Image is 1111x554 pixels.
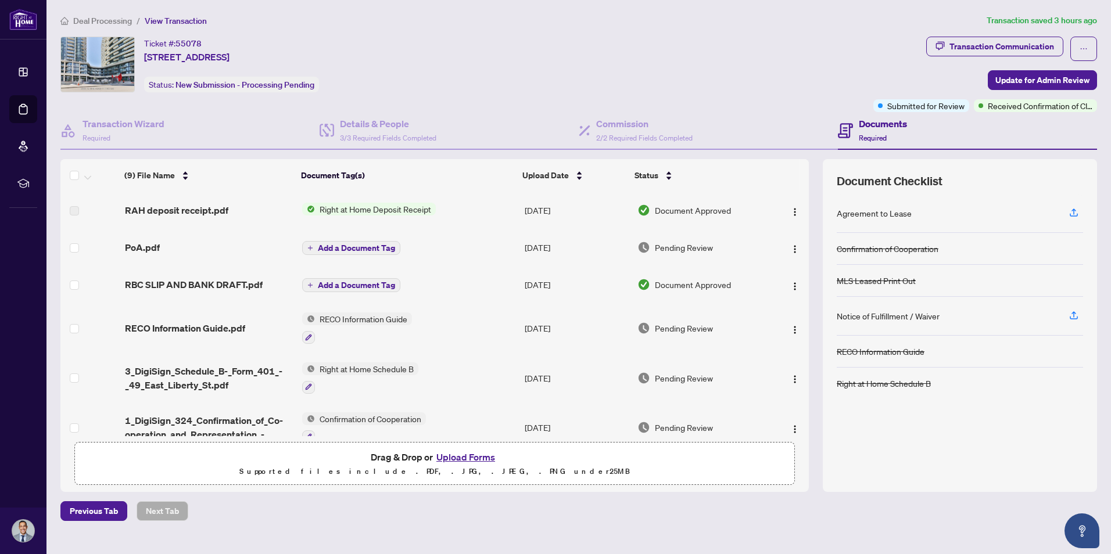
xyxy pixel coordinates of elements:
[120,159,296,192] th: (9) File Name
[83,117,164,131] h4: Transaction Wizard
[786,418,804,437] button: Logo
[302,278,400,292] button: Add a Document Tag
[302,362,315,375] img: Status Icon
[596,134,693,142] span: 2/2 Required Fields Completed
[655,372,713,384] span: Pending Review
[786,201,804,220] button: Logo
[637,372,650,384] img: Document Status
[340,117,436,131] h4: Details & People
[926,37,1063,56] button: Transaction Communication
[837,274,916,287] div: MLS Leased Print Out
[302,240,400,256] button: Add a Document Tag
[12,520,34,542] img: Profile Icon
[790,325,800,334] img: Logo
[302,203,315,215] img: Status Icon
[637,241,650,254] img: Document Status
[790,244,800,254] img: Logo
[655,322,713,334] span: Pending Review
[125,278,263,292] span: RBC SLIP AND BANK DRAFT.pdf
[433,449,499,465] button: Upload Forms
[145,16,207,26] span: View Transaction
[125,321,245,335] span: RECO Information Guide.pdf
[9,9,37,30] img: logo
[786,369,804,387] button: Logo
[302,362,418,394] button: Status IconRight at Home Schedule B
[318,281,395,289] span: Add a Document Tag
[786,319,804,337] button: Logo
[137,14,140,27] li: /
[315,412,426,425] span: Confirmation of Cooperation
[125,240,160,254] span: PoA.pdf
[73,16,132,26] span: Deal Processing
[371,449,499,465] span: Drag & Drop or
[520,229,633,266] td: [DATE]
[315,312,412,325] span: RECO Information Guide
[302,312,412,344] button: Status IconRECO Information Guide
[83,134,110,142] span: Required
[790,282,800,291] img: Logo
[60,17,69,25] span: home
[340,134,436,142] span: 3/3 Required Fields Completed
[302,412,315,425] img: Status Icon
[520,192,633,229] td: [DATE]
[144,50,230,64] span: [STREET_ADDRESS]
[125,203,228,217] span: RAH deposit receipt.pdf
[988,70,1097,90] button: Update for Admin Review
[296,159,517,192] th: Document Tag(s)
[987,14,1097,27] article: Transaction saved 3 hours ago
[995,71,1090,89] span: Update for Admin Review
[596,117,693,131] h4: Commission
[655,421,713,434] span: Pending Review
[786,275,804,294] button: Logo
[837,173,942,189] span: Document Checklist
[837,310,940,322] div: Notice of Fulfillment / Waiver
[630,159,766,192] th: Status
[520,353,633,403] td: [DATE]
[522,169,569,182] span: Upload Date
[302,312,315,325] img: Status Icon
[307,245,313,251] span: plus
[790,425,800,434] img: Logo
[837,345,924,358] div: RECO Information Guide
[518,159,630,192] th: Upload Date
[137,501,188,521] button: Next Tab
[837,377,931,390] div: Right at Home Schedule B
[144,77,319,92] div: Status:
[302,241,400,255] button: Add a Document Tag
[837,242,938,255] div: Confirmation of Cooperation
[175,38,202,49] span: 55078
[61,37,134,92] img: IMG-C12303279_1.jpg
[520,403,633,453] td: [DATE]
[144,37,202,50] div: Ticket #:
[786,238,804,257] button: Logo
[637,204,650,217] img: Document Status
[75,443,794,485] span: Drag & Drop orUpload FormsSupported files include .PDF, .JPG, .JPEG, .PNG under25MB
[859,117,907,131] h4: Documents
[988,99,1092,112] span: Received Confirmation of Closing
[302,278,400,293] button: Add a Document Tag
[315,362,418,375] span: Right at Home Schedule B
[837,207,912,220] div: Agreement to Lease
[520,303,633,353] td: [DATE]
[520,266,633,303] td: [DATE]
[125,364,293,392] span: 3_DigiSign_Schedule_B-_Form_401_-_49_East_Liberty_St.pdf
[175,80,314,90] span: New Submission - Processing Pending
[790,375,800,384] img: Logo
[70,502,118,520] span: Previous Tab
[1080,45,1088,53] span: ellipsis
[637,278,650,291] img: Document Status
[1065,513,1099,548] button: Open asap
[635,169,658,182] span: Status
[125,413,293,441] span: 1_DigiSign_324_Confirmation_of_Co-operation_and_Representation_-_Tenant_Landlord_-_PropTx-[PERSON...
[124,169,175,182] span: (9) File Name
[887,99,965,112] span: Submitted for Review
[637,421,650,434] img: Document Status
[307,282,313,288] span: plus
[315,203,436,215] span: Right at Home Deposit Receipt
[655,204,731,217] span: Document Approved
[859,134,887,142] span: Required
[637,322,650,334] img: Document Status
[302,203,436,215] button: Status IconRight at Home Deposit Receipt
[655,278,731,291] span: Document Approved
[949,37,1054,56] div: Transaction Communication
